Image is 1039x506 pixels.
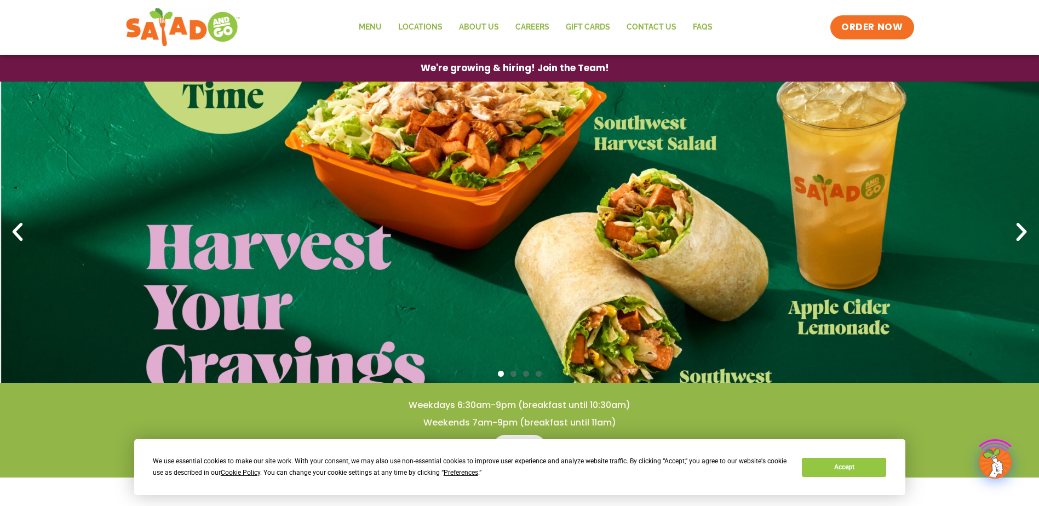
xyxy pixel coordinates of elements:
div: Cookie Consent Prompt [134,439,905,495]
span: Go to slide 2 [510,371,516,377]
span: ORDER NOW [841,21,903,34]
span: Go to slide 1 [498,371,504,377]
span: Go to slide 3 [523,371,529,377]
nav: Menu [351,15,721,40]
div: Next slide [1009,220,1034,244]
button: Accept [802,458,886,477]
span: Cookie Policy [221,469,260,476]
span: We're growing & hiring! Join the Team! [421,64,609,73]
div: Previous slide [5,220,30,244]
a: Locations [390,15,451,40]
div: We use essential cookies to make our site work. With your consent, we may also use non-essential ... [153,456,789,479]
a: Contact Us [618,15,685,40]
a: ORDER NOW [830,15,914,39]
a: About Us [451,15,507,40]
a: We're growing & hiring! Join the Team! [404,55,625,81]
span: Go to slide 4 [536,371,542,377]
a: Careers [507,15,558,40]
h4: Weekends 7am-9pm (breakfast until 11am) [22,417,1017,429]
a: GIFT CARDS [558,15,618,40]
h4: Weekdays 6:30am-9pm (breakfast until 10:30am) [22,399,1017,411]
a: Menu [492,435,547,461]
span: Preferences [444,469,478,476]
a: Menu [351,15,390,40]
img: new-SAG-logo-768×292 [125,5,241,49]
a: FAQs [685,15,721,40]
